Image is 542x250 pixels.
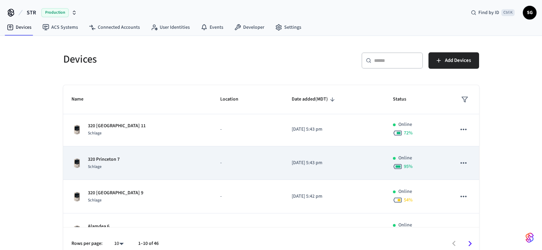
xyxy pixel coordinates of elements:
[220,226,275,234] p: -
[71,158,82,169] img: Schlage Sense Smart Deadbolt with Camelot Trim, Front
[292,159,376,167] p: [DATE] 5:43 pm
[393,94,415,105] span: Status
[88,122,146,130] p: 320 [GEOGRAPHIC_DATA] 11
[398,155,412,162] p: Online
[88,197,102,203] span: Schlage
[71,191,82,202] img: Schlage Sense Smart Deadbolt with Camelot Trim, Front
[138,240,159,247] p: 1–10 of 46
[292,193,376,200] p: [DATE] 5:42 pm
[398,188,412,195] p: Online
[71,225,82,236] img: Schlage Sense Smart Deadbolt with Camelot Trim, Front
[398,222,412,229] p: Online
[292,94,337,105] span: Date added(MDT)
[145,21,195,34] a: User Identities
[71,94,92,105] span: Name
[526,232,534,243] img: SeamLogoGradient.69752ec5.svg
[88,156,120,163] p: 320 Princeton 7
[292,226,376,234] p: [DATE] 5:42 pm
[195,21,229,34] a: Events
[523,6,537,19] button: SG
[404,197,413,203] span: 54 %
[220,94,247,105] span: Location
[404,163,413,170] span: 95 %
[71,124,82,135] img: Schlage Sense Smart Deadbolt with Camelot Trim, Front
[111,239,127,249] div: 10
[501,9,515,16] span: Ctrl K
[41,8,69,17] span: Production
[1,21,37,34] a: Devices
[88,223,109,230] p: Alamdea 6
[220,193,275,200] p: -
[524,6,536,19] span: SG
[88,164,102,170] span: Schlage
[465,6,520,19] div: Find by IDCtrl K
[220,126,275,133] p: -
[220,159,275,167] p: -
[37,21,83,34] a: ACS Systems
[292,126,376,133] p: [DATE] 5:43 pm
[88,130,102,136] span: Schlage
[63,52,267,66] h5: Devices
[71,240,103,247] p: Rows per page:
[445,56,471,65] span: Add Devices
[404,130,413,136] span: 72 %
[398,121,412,128] p: Online
[88,189,143,197] p: 320 [GEOGRAPHIC_DATA] 9
[428,52,479,69] button: Add Devices
[270,21,307,34] a: Settings
[83,21,145,34] a: Connected Accounts
[27,9,36,17] span: STR
[478,9,499,16] span: Find by ID
[229,21,270,34] a: Developer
